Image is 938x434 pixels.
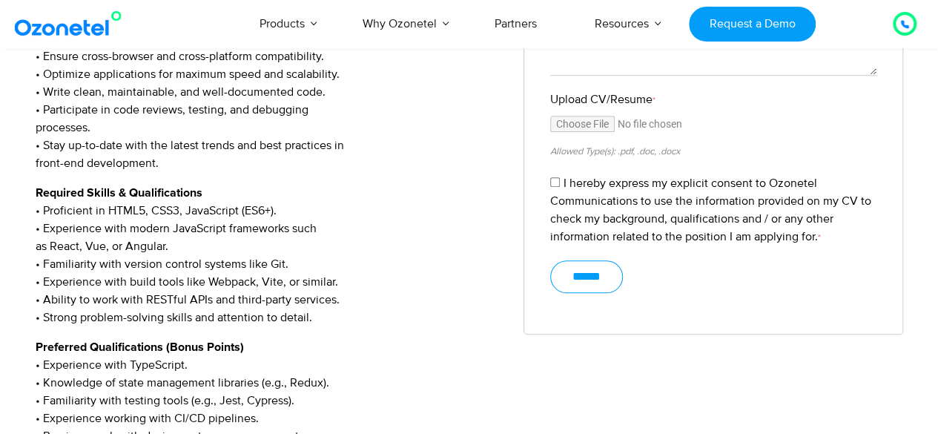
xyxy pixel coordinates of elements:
p: • Proficient in HTML5, CSS3, JavaScript (ES6+). • Experience with modern JavaScript frameworks su... [36,184,502,326]
a: Request a Demo [689,7,816,42]
label: I hereby express my explicit consent to Ozonetel Communications to use the information provided o... [550,176,871,244]
label: Upload CV/Resume [550,91,876,108]
small: Allowed Type(s): .pdf, .doc, .docx [550,145,680,157]
strong: Preferred Qualifications (Bonus Points) [36,341,244,353]
strong: Required Skills & Qualifications [36,187,202,199]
